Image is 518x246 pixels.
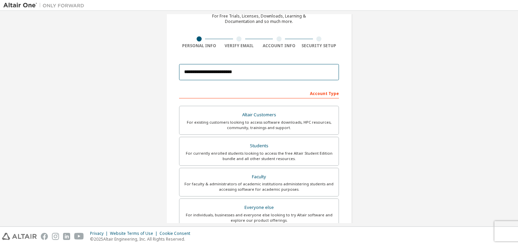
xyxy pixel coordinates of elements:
[160,231,194,236] div: Cookie Consent
[183,203,335,212] div: Everyone else
[259,43,299,49] div: Account Info
[110,231,160,236] div: Website Terms of Use
[212,13,306,24] div: For Free Trials, Licenses, Downloads, Learning & Documentation and so much more.
[183,151,335,161] div: For currently enrolled students looking to access the free Altair Student Edition bundle and all ...
[90,231,110,236] div: Privacy
[183,120,335,130] div: For existing customers looking to access software downloads, HPC resources, community, trainings ...
[52,233,59,240] img: instagram.svg
[183,110,335,120] div: Altair Customers
[183,172,335,182] div: Faculty
[183,141,335,151] div: Students
[179,88,339,98] div: Account Type
[41,233,48,240] img: facebook.svg
[90,236,194,242] p: © 2025 Altair Engineering, Inc. All Rights Reserved.
[183,212,335,223] div: For individuals, businesses and everyone else looking to try Altair software and explore our prod...
[74,233,84,240] img: youtube.svg
[219,43,259,49] div: Verify Email
[2,233,37,240] img: altair_logo.svg
[299,43,339,49] div: Security Setup
[63,233,70,240] img: linkedin.svg
[3,2,88,9] img: Altair One
[183,181,335,192] div: For faculty & administrators of academic institutions administering students and accessing softwa...
[179,43,219,49] div: Personal Info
